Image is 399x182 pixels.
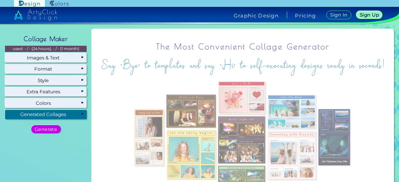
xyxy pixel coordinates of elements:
h4: Graphic Design [234,13,279,18]
div: Generated Collages [5,110,87,119]
img: ArtyClick Colors logo [50,1,69,7]
p: used: - / - (24 hours), - / - (1 month) [5,46,87,52]
h5: Sign In [330,12,348,17]
img: artyclick_design_logo_white_combined_path.svg [14,9,57,21]
h5: Generate [34,127,58,132]
a: Sign Up [356,11,383,19]
h1: The Most Convenient Collage Generator [97,38,389,55]
div: Extra Features [5,87,87,96]
div: Images & Text [5,53,87,62]
h5: Sign Up [359,12,379,17]
a: Pricing [295,13,316,18]
div: Format [5,64,87,74]
h2: Collage Maker [21,32,71,46]
a: Sign In [326,10,352,20]
h2: Say "Bye" to templates and say "Hi" to self-executing designs ready in seconds! [97,57,389,73]
div: Colors [5,98,87,108]
div: Style [5,76,87,85]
